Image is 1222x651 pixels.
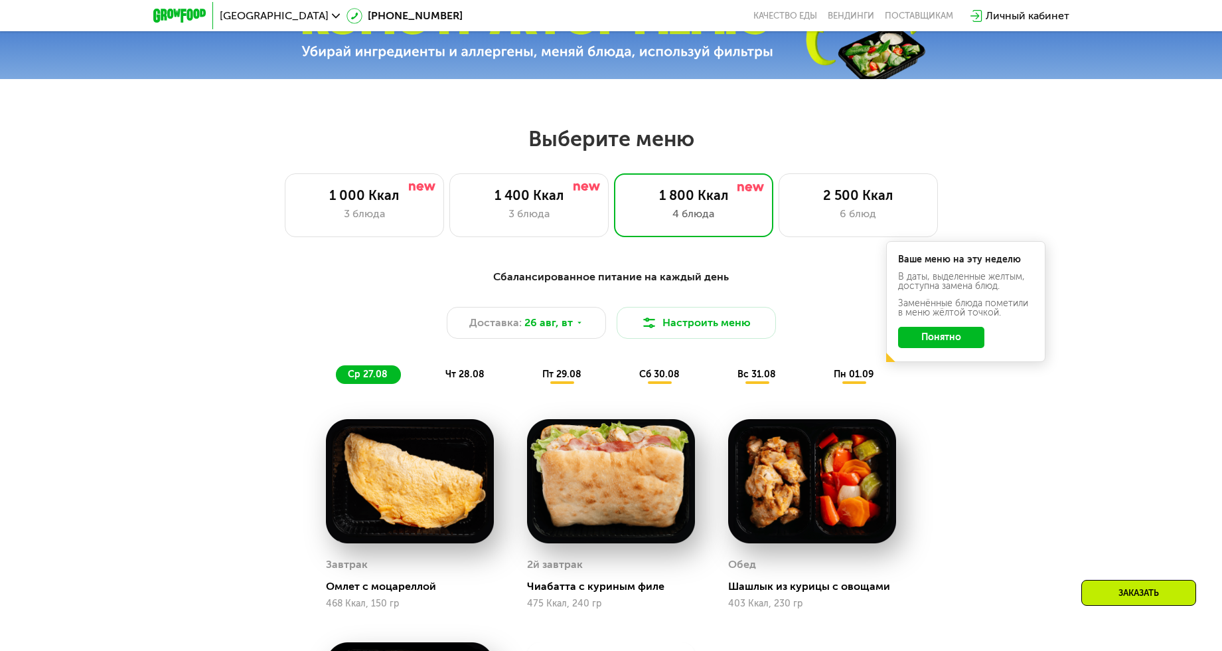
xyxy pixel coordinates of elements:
[728,599,896,609] div: 403 Ккал, 230 гр
[885,11,953,21] div: поставщикам
[463,206,595,222] div: 3 блюда
[326,555,368,575] div: Завтрак
[299,187,430,203] div: 1 000 Ккал
[445,369,485,380] span: чт 28.08
[898,299,1033,318] div: Заменённые блюда пометили в меню жёлтой точкой.
[469,315,522,331] span: Доставка:
[326,580,504,593] div: Омлет с моцареллой
[463,187,595,203] div: 1 400 Ккал
[220,11,329,21] span: [GEOGRAPHIC_DATA]
[793,206,924,222] div: 6 блюд
[728,580,907,593] div: Шашлык из курицы с овощами
[828,11,874,21] a: Вендинги
[628,206,759,222] div: 4 блюда
[728,555,756,575] div: Обед
[793,187,924,203] div: 2 500 Ккал
[898,327,984,348] button: Понятно
[299,206,430,222] div: 3 блюда
[527,555,583,575] div: 2й завтрак
[1081,580,1196,606] div: Заказать
[898,272,1033,291] div: В даты, выделенные желтым, доступна замена блюд.
[639,369,680,380] span: сб 30.08
[218,269,1004,286] div: Сбалансированное питание на каждый день
[898,255,1033,264] div: Ваше меню на эту неделю
[834,369,874,380] span: пн 01.09
[986,8,1069,24] div: Личный кабинет
[346,8,463,24] a: [PHONE_NUMBER]
[753,11,817,21] a: Качество еды
[524,315,573,331] span: 26 авг, вт
[737,369,776,380] span: вс 31.08
[527,599,695,609] div: 475 Ккал, 240 гр
[542,369,581,380] span: пт 29.08
[527,580,706,593] div: Чиабатта с куриным филе
[42,126,1180,152] h2: Выберите меню
[617,307,776,339] button: Настроить меню
[326,599,494,609] div: 468 Ккал, 150 гр
[348,369,388,380] span: ср 27.08
[628,187,759,203] div: 1 800 Ккал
